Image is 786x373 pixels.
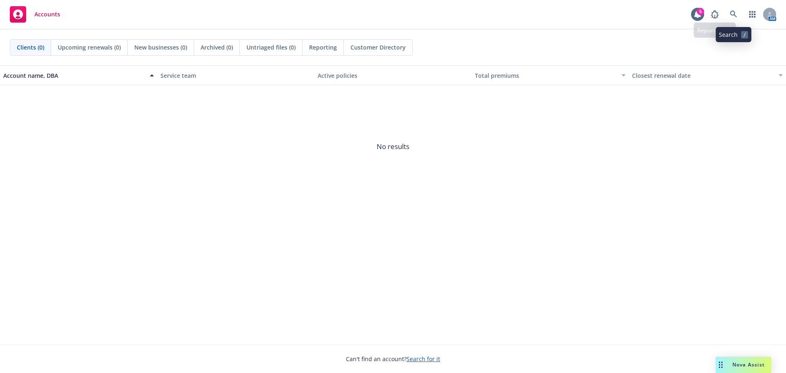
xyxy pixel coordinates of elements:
[744,6,761,23] a: Switch app
[246,43,296,52] span: Untriaged files (0)
[309,43,337,52] span: Reporting
[34,11,60,18] span: Accounts
[697,8,704,15] div: 5
[157,66,314,85] button: Service team
[58,43,121,52] span: Upcoming renewals (0)
[346,355,440,363] span: Can't find an account?
[716,357,726,373] div: Drag to move
[201,43,233,52] span: Archived (0)
[475,71,617,80] div: Total premiums
[732,361,765,368] span: Nova Assist
[716,357,771,373] button: Nova Assist
[707,6,723,23] a: Report a Bug
[407,355,440,363] a: Search for it
[725,6,742,23] a: Search
[134,43,187,52] span: New businesses (0)
[17,43,44,52] span: Clients (0)
[472,66,629,85] button: Total premiums
[160,71,311,80] div: Service team
[318,71,468,80] div: Active policies
[629,66,786,85] button: Closest renewal date
[314,66,472,85] button: Active policies
[350,43,406,52] span: Customer Directory
[3,71,145,80] div: Account name, DBA
[7,3,63,26] a: Accounts
[632,71,774,80] div: Closest renewal date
